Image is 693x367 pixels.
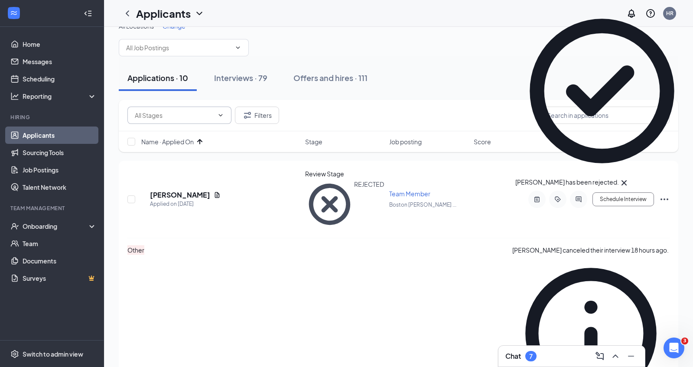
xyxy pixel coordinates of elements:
a: Talent Network [23,179,97,196]
svg: Cross [619,178,629,188]
svg: CrossCircle [305,180,355,229]
span: Score [474,137,491,146]
input: All Job Postings [126,43,231,52]
a: Team [23,235,97,252]
div: Hiring [10,114,95,121]
svg: Document [214,192,221,198]
button: Minimize [624,349,638,363]
svg: CheckmarkCircle [515,4,689,178]
svg: ChevronDown [234,44,241,51]
svg: ActiveTag [553,196,563,203]
svg: ComposeMessage [595,351,605,361]
a: Home [23,36,97,53]
div: Review Stage [305,169,384,178]
button: Filter Filters [235,107,279,124]
button: ComposeMessage [593,349,607,363]
a: Messages [23,53,97,70]
button: ChevronUp [608,349,622,363]
div: 7 [529,353,533,360]
button: Schedule Interview [592,192,654,206]
input: All Stages [135,110,214,120]
svg: ArrowUp [195,136,205,147]
h5: [PERSON_NAME] [150,190,210,200]
svg: WorkstreamLogo [10,9,18,17]
svg: UserCheck [10,222,19,231]
svg: ActiveChat [573,196,584,203]
span: Boston [PERSON_NAME] ... [389,201,456,208]
svg: Minimize [626,351,636,361]
iframe: Intercom live chat [664,338,684,358]
a: Applicants [23,127,97,144]
div: Offers and hires · 111 [293,72,368,83]
span: Job posting [389,137,422,146]
svg: Collapse [84,9,92,18]
div: Team Management [10,205,95,212]
h3: Chat [505,351,521,361]
div: Applied on [DATE] [150,200,221,208]
a: Documents [23,252,97,270]
div: Switch to admin view [23,350,83,358]
span: Name · Applied On [141,137,194,146]
a: SurveysCrown [23,270,97,287]
div: Interviews · 79 [214,72,267,83]
svg: Filter [242,110,253,120]
div: Reporting [23,92,97,101]
svg: Ellipses [659,194,670,205]
div: Onboarding [23,222,89,231]
div: Applications · 10 [127,72,188,83]
span: Team Member [389,190,430,198]
svg: ActiveNote [532,196,542,203]
svg: ChevronLeft [122,8,133,19]
svg: ChevronUp [610,351,621,361]
span: 3 [681,338,688,344]
div: REJECTED [354,180,384,229]
a: Job Postings [23,161,97,179]
svg: ChevronDown [194,8,205,19]
a: Scheduling [23,70,97,88]
h1: Applicants [136,6,191,21]
svg: ChevronDown [217,112,224,119]
svg: Analysis [10,92,19,101]
span: Other [127,246,144,254]
a: Sourcing Tools [23,144,97,161]
svg: Settings [10,350,19,358]
div: [PERSON_NAME] has been rejected. [515,178,619,188]
span: Stage [305,137,322,146]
